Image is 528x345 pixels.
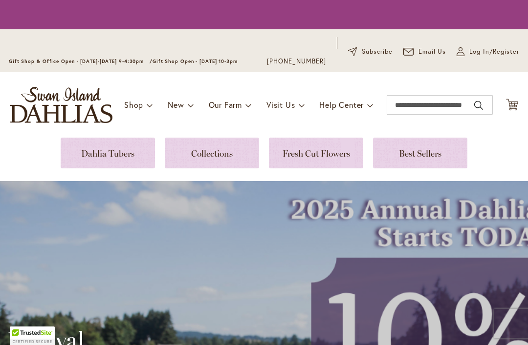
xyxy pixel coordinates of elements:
div: TrustedSite Certified [10,326,55,345]
span: Email Us [418,47,446,57]
span: Visit Us [266,100,295,110]
a: Log In/Register [457,47,519,57]
span: Gift Shop Open - [DATE] 10-3pm [153,58,238,64]
a: Email Us [403,47,446,57]
span: Help Center [319,100,364,110]
a: [PHONE_NUMBER] [267,57,326,66]
span: Gift Shop & Office Open - [DATE]-[DATE] 9-4:30pm / [9,58,153,64]
a: Subscribe [348,47,393,57]
span: New [168,100,184,110]
span: Subscribe [362,47,393,57]
span: Shop [124,100,143,110]
span: Log In/Register [469,47,519,57]
span: Our Farm [209,100,242,110]
button: Search [474,98,483,113]
a: store logo [10,87,112,123]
